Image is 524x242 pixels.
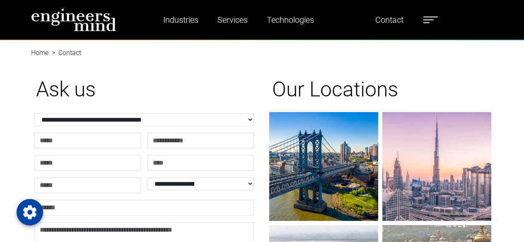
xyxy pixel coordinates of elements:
[263,10,317,29] a: Technologies
[214,10,251,29] a: Services
[382,112,491,221] img: gif
[372,10,407,29] a: Contact
[31,40,493,50] nav: breadcrumb
[36,77,252,102] h1: Ask us
[160,10,202,29] a: Industries
[272,77,488,102] h1: Our Locations
[31,8,116,31] img: logo
[48,48,81,58] li: Contact
[31,49,48,57] a: Home
[269,112,378,221] img: gif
